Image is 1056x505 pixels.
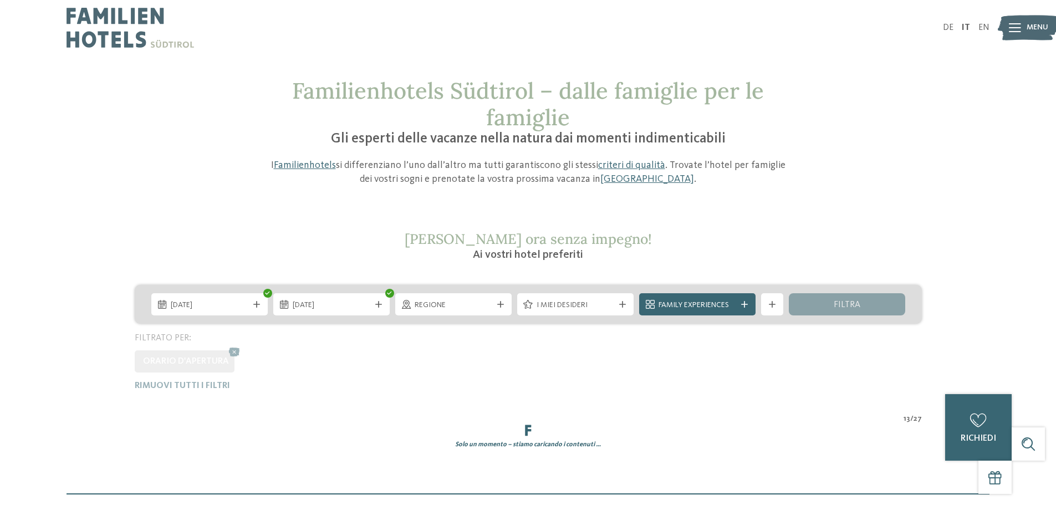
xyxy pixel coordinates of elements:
span: 13 [904,414,910,425]
span: [DATE] [293,300,370,311]
span: [DATE] [171,300,248,311]
span: Gli esperti delle vacanze nella natura dai momenti indimenticabili [331,132,726,146]
a: Familienhotels [274,160,336,170]
a: DE [943,23,953,32]
p: I si differenziano l’uno dall’altro ma tutti garantiscono gli stessi . Trovate l’hotel per famigl... [265,159,792,186]
a: EN [978,23,989,32]
span: Regione [415,300,492,311]
span: 27 [914,414,922,425]
span: Familienhotels Südtirol – dalle famiglie per le famiglie [292,76,764,131]
span: richiedi [961,434,996,443]
a: IT [962,23,970,32]
a: [GEOGRAPHIC_DATA] [600,174,694,184]
a: criteri di qualità [598,160,665,170]
span: [PERSON_NAME] ora senza impegno! [405,230,652,248]
span: Family Experiences [659,300,736,311]
a: richiedi [945,394,1012,461]
div: Solo un momento – stiamo caricando i contenuti … [126,440,930,450]
span: I miei desideri [537,300,614,311]
span: Ai vostri hotel preferiti [473,249,583,261]
span: / [910,414,914,425]
span: Menu [1027,22,1048,33]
